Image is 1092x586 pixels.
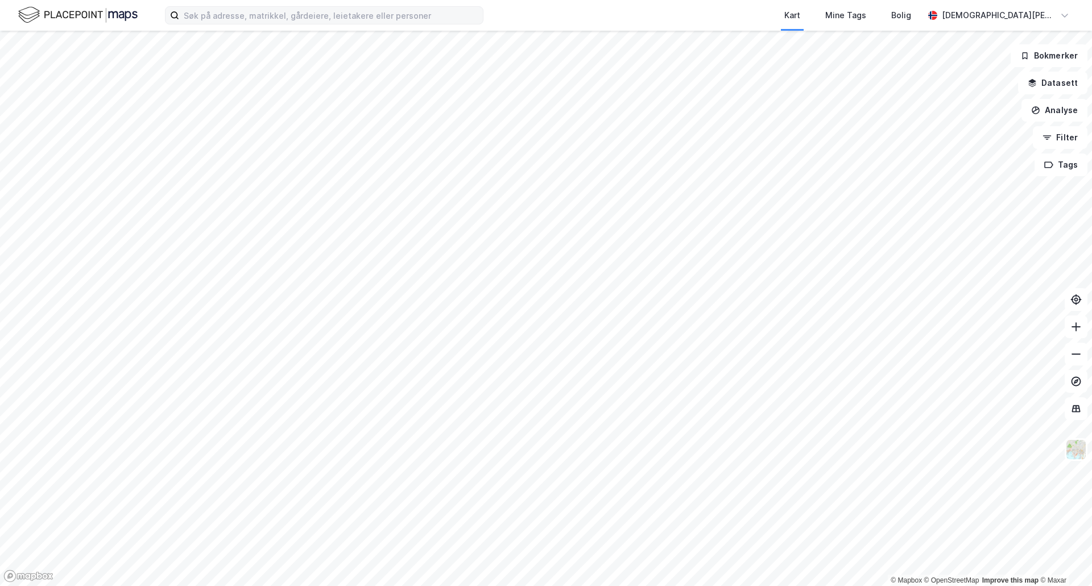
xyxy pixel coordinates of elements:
[1035,153,1087,176] button: Tags
[1035,531,1092,586] iframe: Chat Widget
[3,570,53,583] a: Mapbox homepage
[1035,531,1092,586] div: Kontrollprogram for chat
[1065,439,1087,460] img: Z
[784,9,800,22] div: Kart
[1011,44,1087,67] button: Bokmerker
[1033,126,1087,149] button: Filter
[18,5,138,25] img: logo.f888ab2527a4732fd821a326f86c7f29.svg
[891,9,911,22] div: Bolig
[891,576,922,584] a: Mapbox
[1018,72,1087,94] button: Datasett
[179,7,483,24] input: Søk på adresse, matrikkel, gårdeiere, leietakere eller personer
[924,576,979,584] a: OpenStreetMap
[1021,99,1087,122] button: Analyse
[942,9,1056,22] div: [DEMOGRAPHIC_DATA][PERSON_NAME]
[825,9,866,22] div: Mine Tags
[982,576,1039,584] a: Improve this map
